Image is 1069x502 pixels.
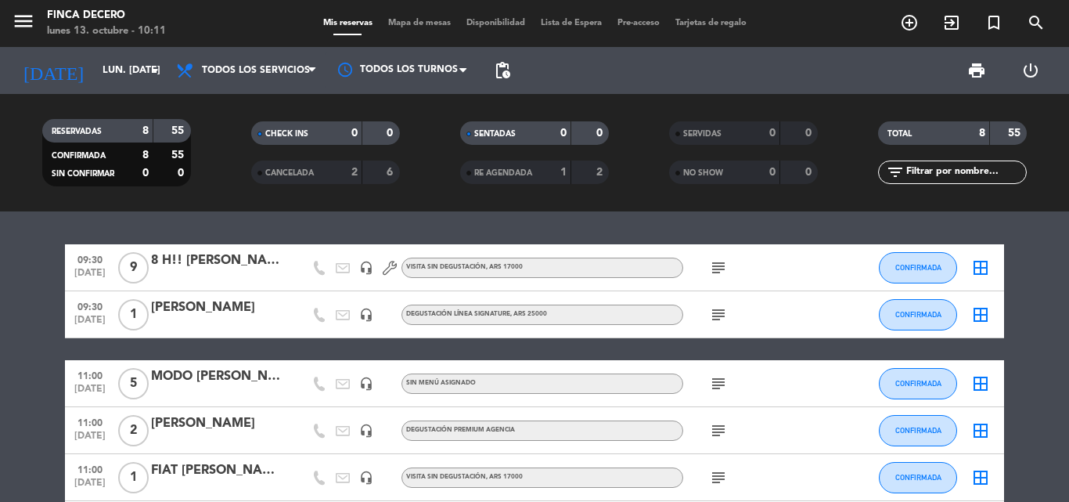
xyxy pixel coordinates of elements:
strong: 0 [805,128,815,139]
span: , ARS 25000 [510,311,547,317]
span: [DATE] [70,384,110,402]
i: subject [709,421,728,440]
span: pending_actions [493,61,512,80]
div: [PERSON_NAME] [151,298,284,318]
span: Sin menú asignado [406,380,476,386]
button: CONFIRMADA [879,252,957,284]
span: Mapa de mesas [380,19,459,27]
strong: 0 [387,128,396,139]
span: [DATE] [70,478,110,496]
span: DEGUSTACIÓN LÍNEA SIGNATURE [406,311,547,317]
i: subject [709,468,728,487]
i: headset_mic [359,261,373,275]
div: LOG OUT [1003,47,1057,94]
strong: 0 [142,168,149,179]
i: subject [709,258,728,277]
span: 09:30 [70,250,110,268]
strong: 0 [769,128,776,139]
div: MODO [PERSON_NAME] (Pax: [PERSON_NAME]) [151,367,284,387]
span: Lista de Espera [533,19,610,27]
strong: 0 [596,128,606,139]
span: RESERVADAS [52,128,102,135]
span: Tarjetas de regalo [668,19,754,27]
i: subject [709,374,728,393]
i: filter_list [886,163,905,182]
strong: 0 [805,167,815,178]
div: FIAT [PERSON_NAME] - SESION DE FOTOS [151,460,284,481]
i: search [1027,13,1046,32]
span: [DATE] [70,268,110,286]
span: Mis reservas [315,19,380,27]
button: CONFIRMADA [879,368,957,399]
i: headset_mic [359,471,373,485]
strong: 55 [1008,128,1024,139]
button: CONFIRMADA [879,415,957,446]
span: 9 [118,252,149,284]
i: subject [709,305,728,324]
span: 09:30 [70,297,110,315]
span: CONFIRMADA [895,310,941,319]
i: arrow_drop_down [146,61,164,80]
i: add_circle_outline [900,13,919,32]
i: power_settings_new [1021,61,1040,80]
i: headset_mic [359,377,373,391]
span: print [967,61,986,80]
strong: 8 [979,128,985,139]
i: border_all [971,421,990,440]
span: Pre-acceso [610,19,668,27]
strong: 55 [171,125,187,136]
button: CONFIRMADA [879,462,957,493]
span: CONFIRMADA [895,379,941,388]
span: , ARS 17000 [486,264,523,270]
strong: 8 [142,150,149,161]
span: CHECK INS [265,130,308,138]
span: CANCELADA [265,169,314,177]
span: SENTADAS [474,130,516,138]
i: [DATE] [12,53,95,88]
input: Filtrar por nombre... [905,164,1026,181]
strong: 8 [142,125,149,136]
strong: 6 [387,167,396,178]
span: [DATE] [70,431,110,449]
i: border_all [971,258,990,277]
i: headset_mic [359,308,373,322]
span: 11:00 [70,413,110,431]
div: 8 H!! [PERSON_NAME] [151,251,284,271]
span: VISITA SIN DEGUSTACIÓN [406,474,523,480]
span: Todos los servicios [202,65,310,76]
span: TOTAL [887,130,912,138]
span: 5 [118,368,149,399]
span: NO SHOW [683,169,723,177]
span: [DATE] [70,315,110,333]
span: VISITA SIN DEGUSTACIÓN [406,264,523,270]
span: 1 [118,462,149,493]
strong: 55 [171,150,187,161]
span: 11:00 [70,366,110,384]
strong: 1 [560,167,567,178]
span: CONFIRMADA [52,152,106,160]
strong: 0 [769,167,776,178]
i: turned_in_not [984,13,1003,32]
strong: 0 [351,128,358,139]
span: 1 [118,299,149,330]
div: lunes 13. octubre - 10:11 [47,23,166,39]
span: SIN CONFIRMAR [52,170,114,178]
i: border_all [971,468,990,487]
div: [PERSON_NAME] [151,414,284,434]
strong: 0 [560,128,567,139]
span: 11:00 [70,460,110,478]
i: headset_mic [359,424,373,438]
strong: 2 [351,167,358,178]
span: 2 [118,415,149,446]
button: menu [12,9,35,38]
span: , ARS 17000 [486,474,523,480]
strong: 2 [596,167,606,178]
span: SERVIDAS [683,130,722,138]
i: menu [12,9,35,33]
span: CONFIRMADA [895,473,941,482]
span: Disponibilidad [459,19,533,27]
button: CONFIRMADA [879,299,957,330]
div: Finca Decero [47,8,166,23]
span: CONFIRMADA [895,263,941,272]
span: RE AGENDADA [474,169,532,177]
